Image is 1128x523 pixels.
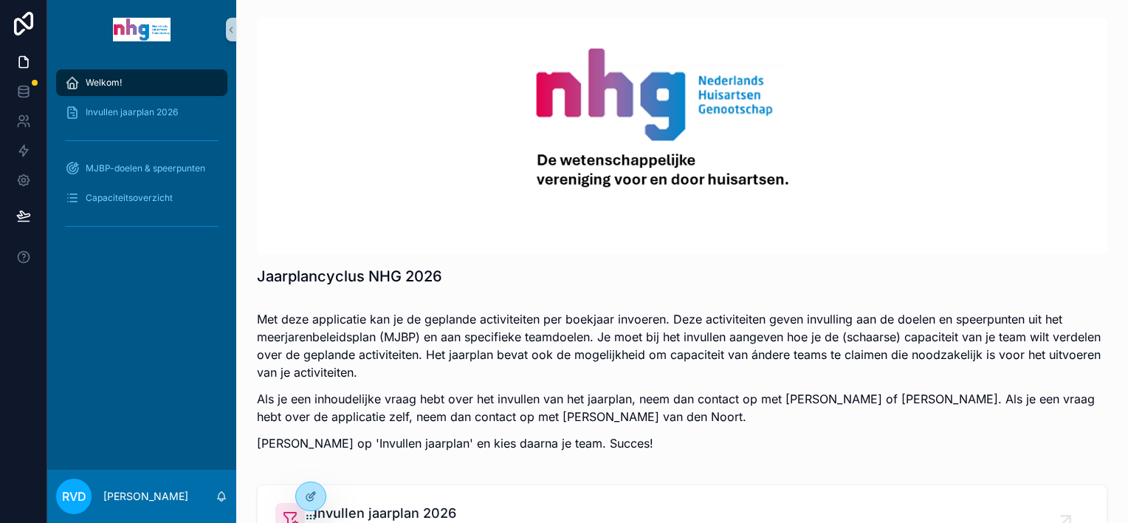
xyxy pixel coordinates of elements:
a: Welkom! [56,69,227,96]
span: Welkom! [86,77,122,89]
span: Invullen jaarplan 2026 [86,106,178,118]
p: Als je een inhoudelijke vraag hebt over het invullen van het jaarplan, neem dan contact op met [P... [257,390,1107,425]
a: Capaciteitsoverzicht [56,185,227,211]
p: Met deze applicatie kan je de geplande activiteiten per boekjaar invoeren. Deze activiteiten geve... [257,310,1107,381]
p: [PERSON_NAME] [103,489,188,504]
p: [PERSON_NAME] op 'Invullen jaarplan' en kies daarna je team. Succes! [257,434,1107,452]
a: Invullen jaarplan 2026 [56,99,227,126]
div: scrollable content [47,59,236,257]
a: MJBP-doelen & speerpunten [56,155,227,182]
img: App logo [113,18,171,41]
span: Rvd [62,488,86,505]
h1: Jaarplancyclus NHG 2026 [257,266,442,287]
span: Capaciteitsoverzicht [86,192,173,204]
span: MJBP-doelen & speerpunten [86,163,205,174]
